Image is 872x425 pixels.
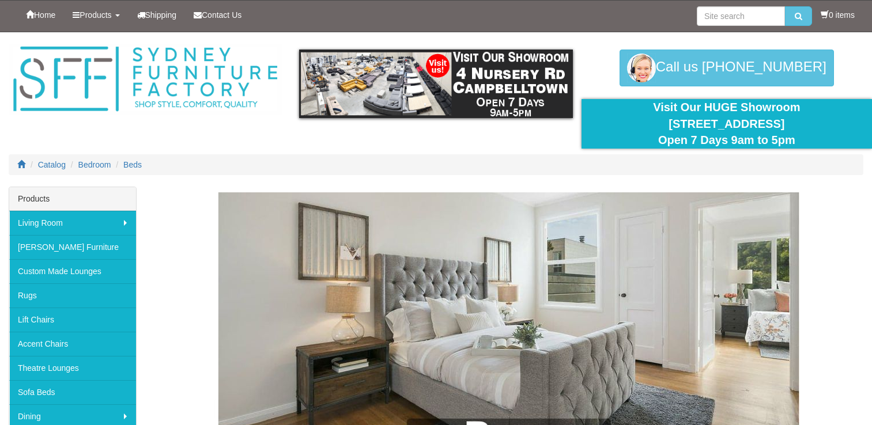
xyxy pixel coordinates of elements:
a: Accent Chairs [9,332,136,356]
a: Rugs [9,283,136,308]
img: showroom.gif [299,50,572,118]
a: Theatre Lounges [9,356,136,380]
span: Products [80,10,111,20]
span: Contact Us [202,10,241,20]
input: Site search [697,6,785,26]
a: Bedroom [78,160,111,169]
a: Sofa Beds [9,380,136,404]
a: Custom Made Lounges [9,259,136,283]
li: 0 items [821,9,855,21]
a: [PERSON_NAME] Furniture [9,235,136,259]
div: Products [9,187,136,211]
span: Shipping [145,10,177,20]
div: Visit Our HUGE Showroom [STREET_ADDRESS] Open 7 Days 9am to 5pm [590,99,863,149]
a: Contact Us [185,1,250,29]
a: Home [17,1,64,29]
a: Shipping [129,1,186,29]
a: Living Room [9,211,136,235]
a: Catalog [38,160,66,169]
img: Sydney Furniture Factory [9,44,282,115]
a: Lift Chairs [9,308,136,332]
a: Products [64,1,128,29]
span: Home [34,10,55,20]
a: Beds [123,160,142,169]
